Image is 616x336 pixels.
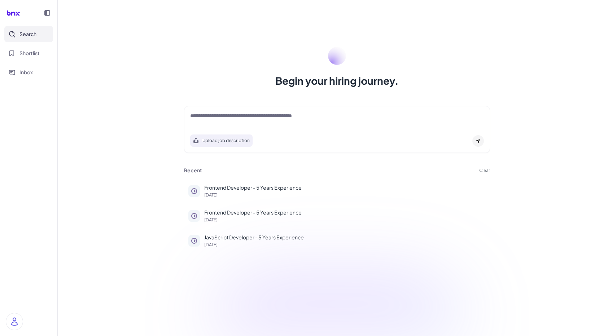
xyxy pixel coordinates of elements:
[19,49,40,57] span: Shortlist
[190,134,253,147] button: Search using job description
[204,184,486,191] p: Frontend Developer - 5 Years Experience
[204,234,486,241] p: JavaScript Developer - 5 Years Experience
[204,243,486,247] p: [DATE]
[204,193,486,197] p: [DATE]
[275,74,399,88] h1: Begin your hiring journey.
[4,45,53,61] button: Shortlist
[184,167,202,174] h3: Recent
[184,204,490,226] button: Frontend Developer - 5 Years Experience[DATE]
[184,229,490,251] button: JavaScript Developer - 5 Years Experience[DATE]
[19,30,36,38] span: Search
[6,313,23,330] img: user_logo.png
[204,218,486,222] p: [DATE]
[4,26,53,42] button: Search
[184,180,490,202] button: Frontend Developer - 5 Years Experience[DATE]
[204,209,486,216] p: Frontend Developer - 5 Years Experience
[19,68,33,76] span: Inbox
[4,64,53,80] button: Inbox
[479,168,490,173] button: Clear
